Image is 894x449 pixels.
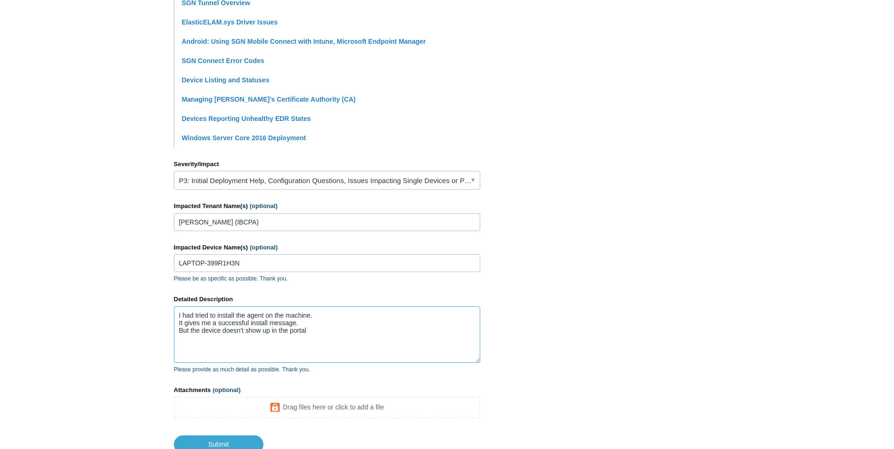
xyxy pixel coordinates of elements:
a: Device Listing and Statuses [182,76,270,84]
a: SGN Connect Error Codes [182,57,264,64]
a: Managing [PERSON_NAME]'s Certificate Authority (CA) [182,96,356,103]
a: Android: Using SGN Mobile Connect with Intune, Microsoft Endpoint Manager [182,38,426,45]
p: Please provide as much detail as possible. Thank you. [174,365,480,374]
label: Impacted Device Name(s) [174,243,480,252]
label: Impacted Tenant Name(s) [174,201,480,211]
a: ElasticELAM.sys Driver Issues [182,18,278,26]
a: Devices Reporting Unhealthy EDR States [182,115,311,122]
span: (optional) [250,202,278,209]
label: Detailed Description [174,295,480,304]
span: (optional) [250,244,278,251]
label: Attachments [174,385,480,395]
a: P3: Initial Deployment Help, Configuration Questions, Issues Impacting Single Devices or Past Out... [174,171,480,190]
a: Windows Server Core 2016 Deployment [182,134,306,142]
span: (optional) [213,386,240,393]
label: Severity/Impact [174,160,480,169]
p: Please be as specific as possible. Thank you. [174,274,480,283]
